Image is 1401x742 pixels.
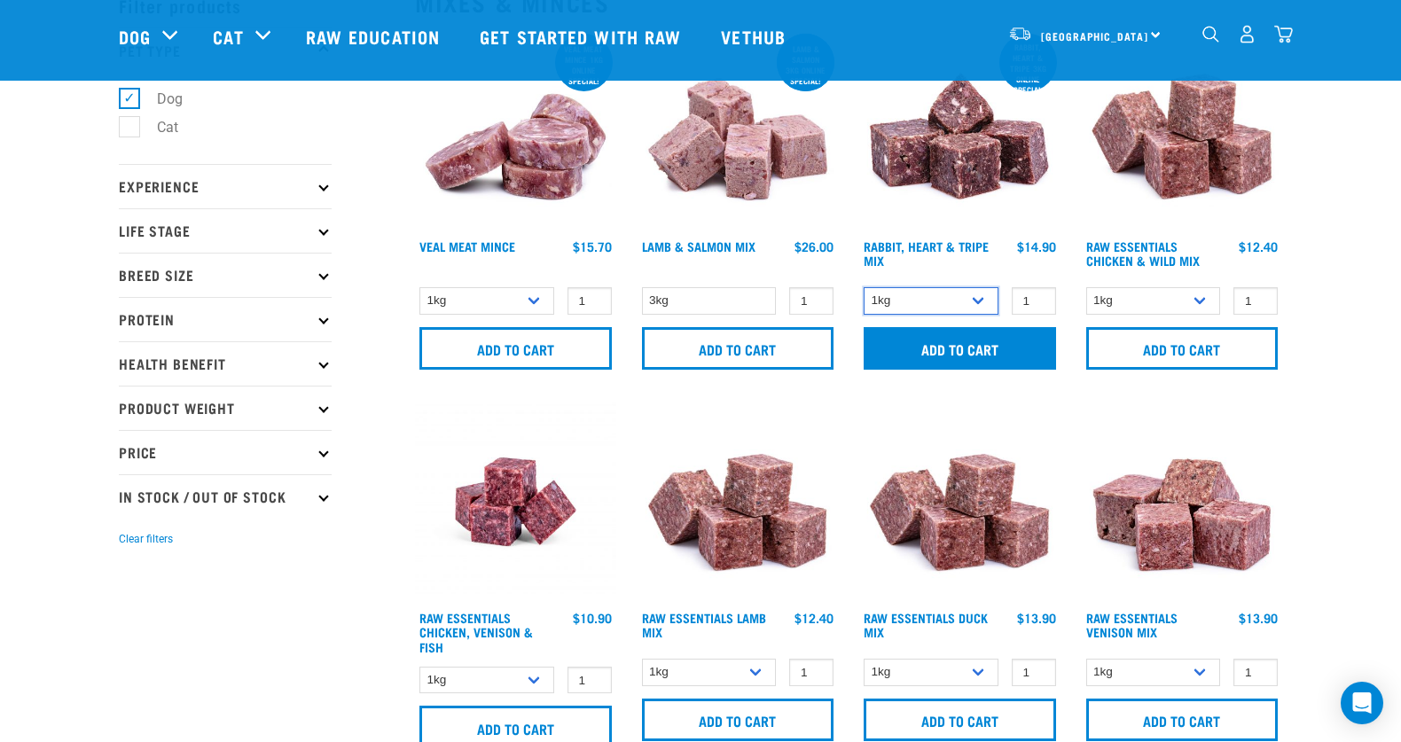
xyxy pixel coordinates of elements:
[573,239,612,254] div: $15.70
[213,23,243,50] a: Cat
[1086,243,1200,263] a: Raw Essentials Chicken & Wild Mix
[789,287,834,315] input: 1
[1012,287,1056,315] input: 1
[415,30,616,231] img: 1160 Veal Meat Mince Medallions 01
[119,23,151,50] a: Dog
[567,667,612,694] input: 1
[789,659,834,686] input: 1
[1341,682,1383,724] div: Open Intercom Messenger
[129,116,185,138] label: Cat
[288,1,462,72] a: Raw Education
[1233,287,1278,315] input: 1
[859,30,1061,231] img: 1175 Rabbit Heart Tripe Mix 01
[642,699,834,741] input: Add to cart
[119,253,332,297] p: Breed Size
[119,341,332,386] p: Health Benefit
[573,611,612,625] div: $10.90
[864,614,988,635] a: Raw Essentials Duck Mix
[864,243,989,263] a: Rabbit, Heart & Tripe Mix
[119,164,332,208] p: Experience
[703,1,808,72] a: Vethub
[1086,327,1279,370] input: Add to cart
[1233,659,1278,686] input: 1
[419,243,515,249] a: Veal Meat Mince
[638,402,839,603] img: ?1041 RE Lamb Mix 01
[1017,611,1056,625] div: $13.90
[119,474,332,519] p: In Stock / Out Of Stock
[119,386,332,430] p: Product Weight
[119,531,173,547] button: Clear filters
[1041,33,1148,39] span: [GEOGRAPHIC_DATA]
[864,699,1056,741] input: Add to cart
[864,327,1056,370] input: Add to cart
[415,402,616,603] img: Chicken Venison mix 1655
[642,614,766,635] a: Raw Essentials Lamb Mix
[1008,26,1032,42] img: van-moving.png
[1012,659,1056,686] input: 1
[1239,611,1278,625] div: $13.90
[129,88,190,110] label: Dog
[1017,239,1056,254] div: $14.90
[1086,699,1279,741] input: Add to cart
[642,327,834,370] input: Add to cart
[119,430,332,474] p: Price
[794,239,834,254] div: $26.00
[419,614,533,649] a: Raw Essentials Chicken, Venison & Fish
[638,30,839,231] img: 1029 Lamb Salmon Mix 01
[1238,25,1256,43] img: user.png
[1274,25,1293,43] img: home-icon@2x.png
[1082,402,1283,603] img: 1113 RE Venison Mix 01
[642,243,755,249] a: Lamb & Salmon Mix
[119,208,332,253] p: Life Stage
[1239,239,1278,254] div: $12.40
[794,611,834,625] div: $12.40
[419,327,612,370] input: Add to cart
[567,287,612,315] input: 1
[462,1,703,72] a: Get started with Raw
[859,402,1061,603] img: ?1041 RE Lamb Mix 01
[1082,30,1283,231] img: Pile Of Cubed Chicken Wild Meat Mix
[1086,614,1178,635] a: Raw Essentials Venison Mix
[119,297,332,341] p: Protein
[1202,26,1219,43] img: home-icon-1@2x.png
